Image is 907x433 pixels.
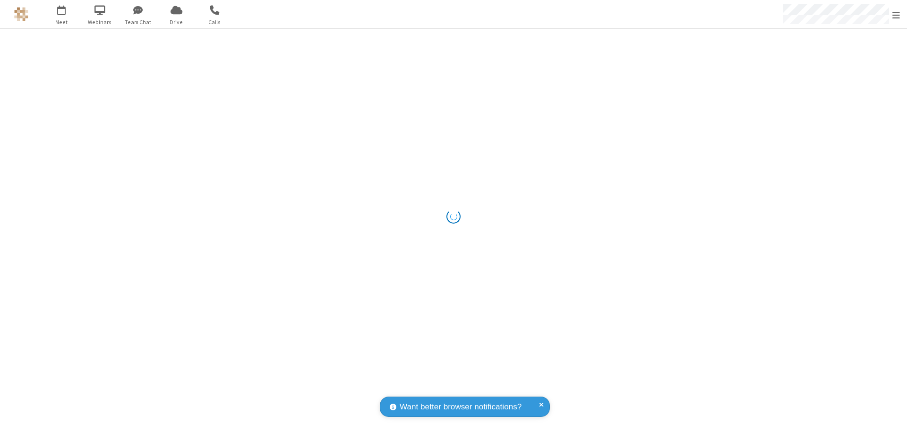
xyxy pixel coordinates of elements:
[120,18,156,26] span: Team Chat
[159,18,194,26] span: Drive
[400,401,522,413] span: Want better browser notifications?
[82,18,118,26] span: Webinars
[44,18,79,26] span: Meet
[14,7,28,21] img: QA Selenium DO NOT DELETE OR CHANGE
[197,18,232,26] span: Calls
